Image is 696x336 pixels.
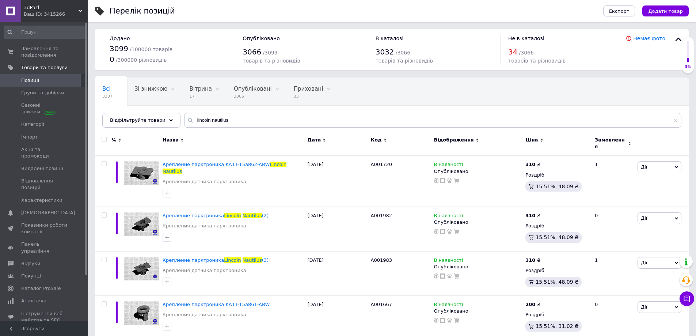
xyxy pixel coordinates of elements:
span: Товари та послуги [21,64,68,71]
b: 310 [525,162,535,167]
span: Вітрина [189,86,212,92]
img: Крепление парктроника KA1T-15a861-ABW [124,301,159,325]
span: 3066 [234,94,272,99]
span: товарів та різновидів [376,58,433,64]
div: 1 [590,156,636,207]
span: Lincoln [224,213,241,218]
div: ₴ [525,301,540,308]
span: Nautilus [243,213,262,218]
div: [DATE] [306,207,369,251]
a: Крепление парктроникаLincolnNautilus(2) [163,213,269,218]
span: 3032 [376,48,394,56]
span: В наявності [434,213,463,220]
span: [DEMOGRAPHIC_DATA] [21,209,75,216]
div: Перелік позицій [110,7,175,15]
div: Роздріб [525,267,589,274]
span: В наявності [434,302,463,309]
span: Аналітика [21,298,46,304]
input: Пошук по назві позиції, артикулу і пошуковим запитам [184,113,681,128]
span: Відфільтруйте товари [110,117,166,123]
span: Панель управління [21,241,68,254]
div: ₴ [525,161,540,168]
div: ₴ [525,212,540,219]
div: 0 [590,207,636,251]
div: Опубліковано [434,219,522,226]
span: Код [371,137,382,143]
span: В наявності [434,257,463,265]
a: Крепления датчика парктроника [163,312,246,318]
span: Опубліковано [243,35,280,41]
span: 3066 [243,48,261,56]
span: / 3099 [263,50,277,56]
span: Відображення [434,137,473,143]
div: Опубліковано [434,264,522,270]
span: Замовлення та повідомлення [21,45,68,58]
span: А001667 [371,302,392,307]
button: Експорт [603,5,635,16]
span: Покупці [21,273,41,279]
span: Експорт [609,8,630,14]
span: Дії [641,164,647,170]
span: 15.51%, 48.09 ₴ [536,184,579,189]
a: Крепление парктроника KA1T-15a861-ABW [163,302,270,307]
div: [DATE] [306,251,369,296]
span: Характеристики [21,197,62,204]
span: % [111,137,116,143]
div: Роздріб [525,312,589,318]
span: Позиції [21,77,39,84]
span: Приховані [294,86,323,92]
img: Крепление парктроника KA1T-15a862-ABW Lincoln Nautilus [124,161,159,185]
span: Крепление парктроника [163,213,224,218]
span: Nautilus [163,169,182,174]
a: Крепления датчика парктроника [163,267,246,274]
div: Ваш ID: 3415266 [24,11,88,18]
span: 3dPazl [24,4,79,11]
span: Зі знижкою [134,86,167,92]
span: / 300000 різновидів [116,57,167,63]
div: Роздріб [525,223,589,229]
a: Крепление парктроникаLincolnNautilus(3) [163,257,269,263]
b: 310 [525,257,535,263]
span: Nautilus [243,257,262,263]
button: Чат з покупцем [680,291,694,306]
span: Назва [163,137,179,143]
b: 200 [525,302,535,307]
span: 15.51%, 31.02 ₴ [536,323,579,329]
span: Lincoln [224,257,241,263]
img: Крепление парктроника Lincoln Nautilus (3) [124,257,159,281]
span: Кухонні текстильні вироби [102,113,180,120]
span: 3099 [110,44,128,53]
span: А001720 [371,162,392,167]
span: Додано [110,35,130,41]
span: Додати товар [648,8,683,14]
span: Інструменти веб-майстра та SEO [21,310,68,324]
span: / 3066 [396,50,410,56]
span: Відновлення позицій [21,178,68,191]
span: Опубліковані [234,86,272,92]
span: Імпорт [21,134,38,140]
span: / 100000 товарів [130,46,172,52]
span: Відгуки [21,260,40,267]
span: Дії [641,304,647,310]
input: Пошук [4,26,86,39]
span: Категорії [21,121,44,128]
span: А001983 [371,257,392,263]
span: Акції та промокоди [21,146,68,159]
span: Не в каталозі [508,35,544,41]
span: / 3066 [519,50,534,56]
div: Роздріб [525,172,589,178]
span: Крепление парктроника KA1T-15a862-ABW [163,162,270,167]
span: товарів та різновидів [508,58,566,64]
b: 310 [525,213,535,218]
span: Дії [641,215,647,221]
span: 15.51%, 48.09 ₴ [536,279,579,285]
span: 3387 [102,94,113,99]
div: Опубліковано [434,168,522,175]
span: Ціна [525,137,538,143]
span: 0 [110,55,114,64]
button: Додати товар [642,5,689,16]
span: Дії [641,260,647,265]
span: Каталог ProSale [21,285,61,292]
span: (3) [262,257,269,263]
